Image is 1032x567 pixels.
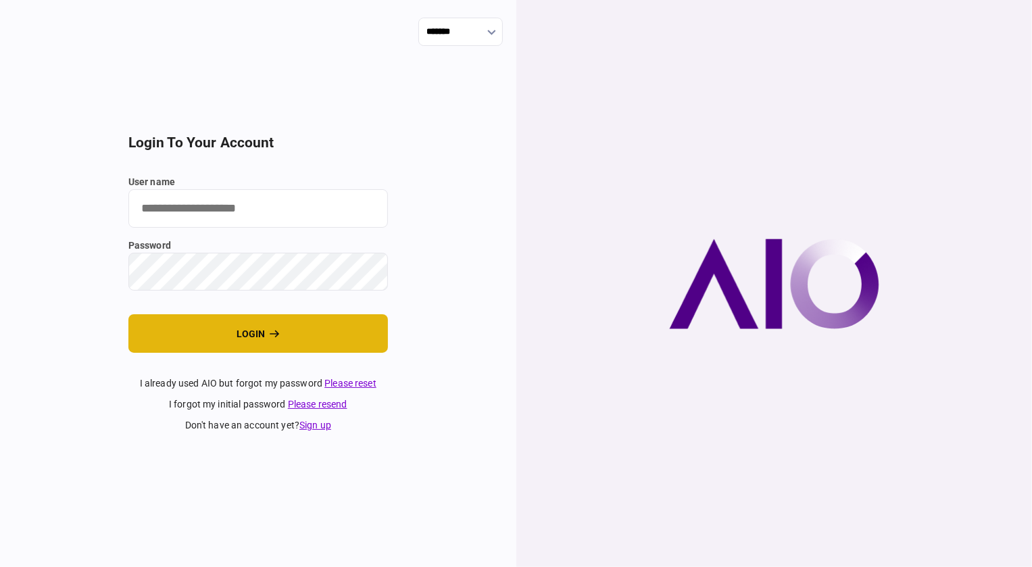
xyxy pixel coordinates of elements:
a: Please resend [288,399,347,410]
input: show language options [418,18,503,46]
input: password [128,253,388,291]
div: I already used AIO but forgot my password [128,376,388,391]
div: don't have an account yet ? [128,418,388,433]
label: user name [128,175,388,189]
a: Sign up [299,420,331,430]
label: password [128,239,388,253]
div: I forgot my initial password [128,397,388,412]
img: AIO company logo [669,239,879,329]
a: Please reset [324,378,376,389]
h2: login to your account [128,134,388,151]
button: login [128,314,388,353]
input: user name [128,189,388,228]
